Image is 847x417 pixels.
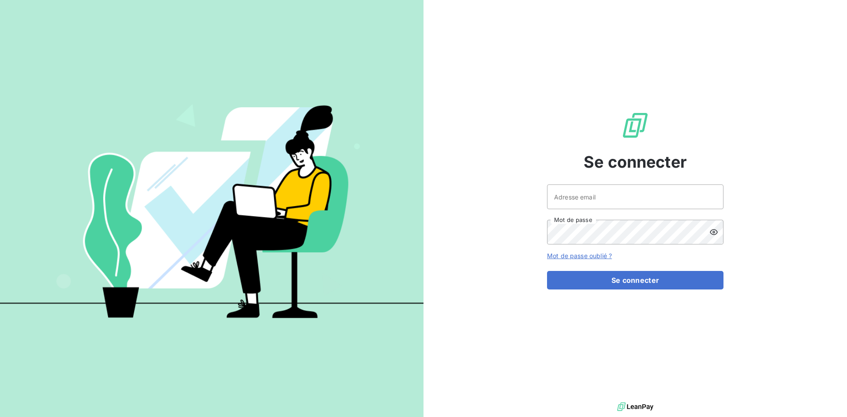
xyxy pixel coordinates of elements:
[547,252,612,259] a: Mot de passe oublié ?
[547,271,723,289] button: Se connecter
[617,400,653,413] img: logo
[584,150,687,174] span: Se connecter
[621,111,649,139] img: Logo LeanPay
[547,184,723,209] input: placeholder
